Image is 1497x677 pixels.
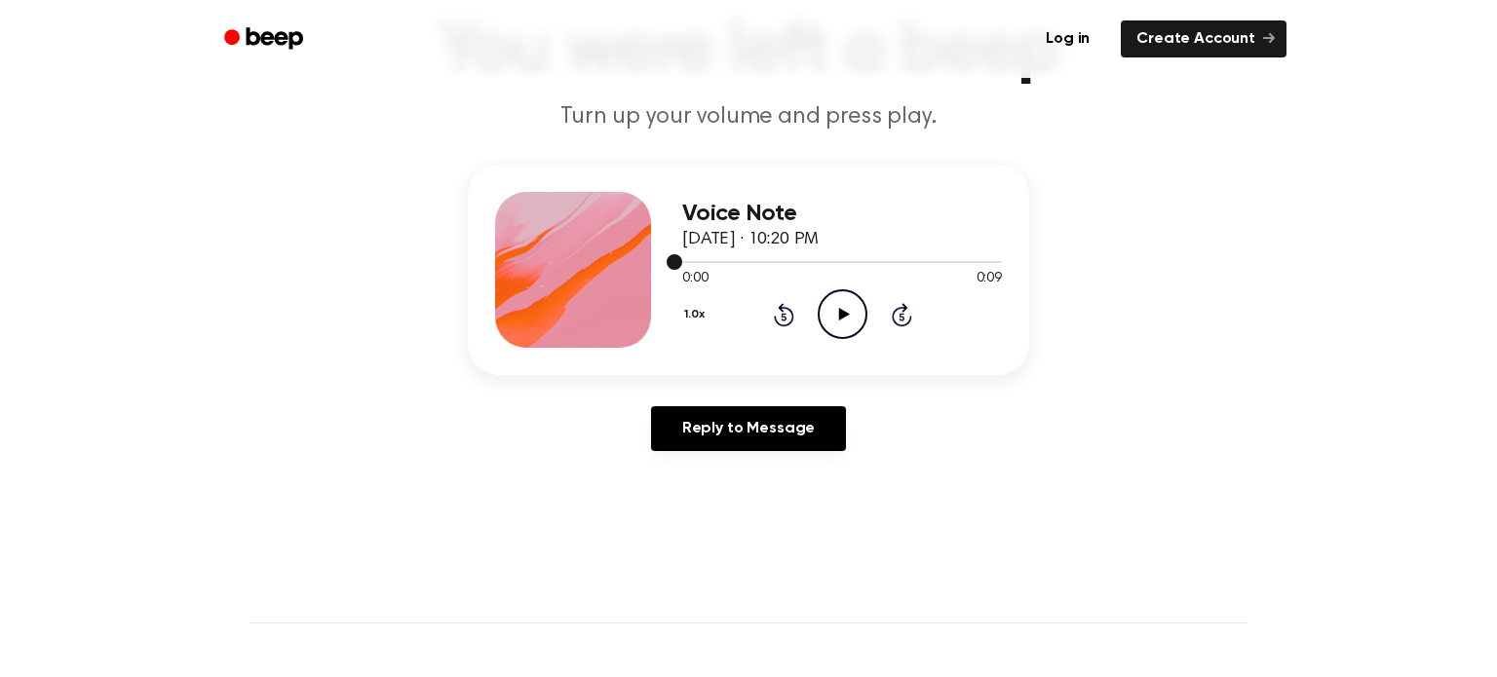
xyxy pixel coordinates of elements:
p: Turn up your volume and press play. [374,101,1123,133]
a: Log in [1026,17,1109,61]
a: Reply to Message [651,406,846,451]
a: Beep [211,20,321,58]
span: [DATE] · 10:20 PM [682,231,819,248]
span: 0:00 [682,269,708,289]
span: 0:09 [977,269,1002,289]
a: Create Account [1121,20,1286,57]
h3: Voice Note [682,201,1002,227]
button: 1.0x [682,298,711,331]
